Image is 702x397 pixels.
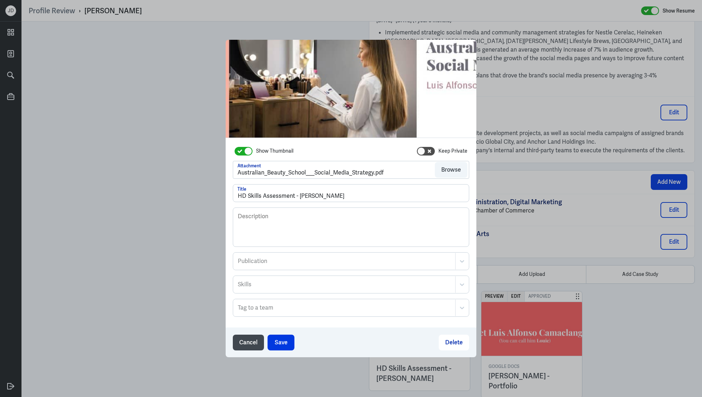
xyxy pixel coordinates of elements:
button: Save [268,335,294,350]
input: Title [233,185,469,202]
label: Show Thumbnail [256,147,293,155]
button: Browse [435,162,467,178]
label: Keep Private [438,147,467,155]
button: Cancel [233,335,264,350]
button: Delete [439,335,469,350]
div: Australian_Beauty_School___Social_Media_Strategy.pdf [237,168,384,177]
